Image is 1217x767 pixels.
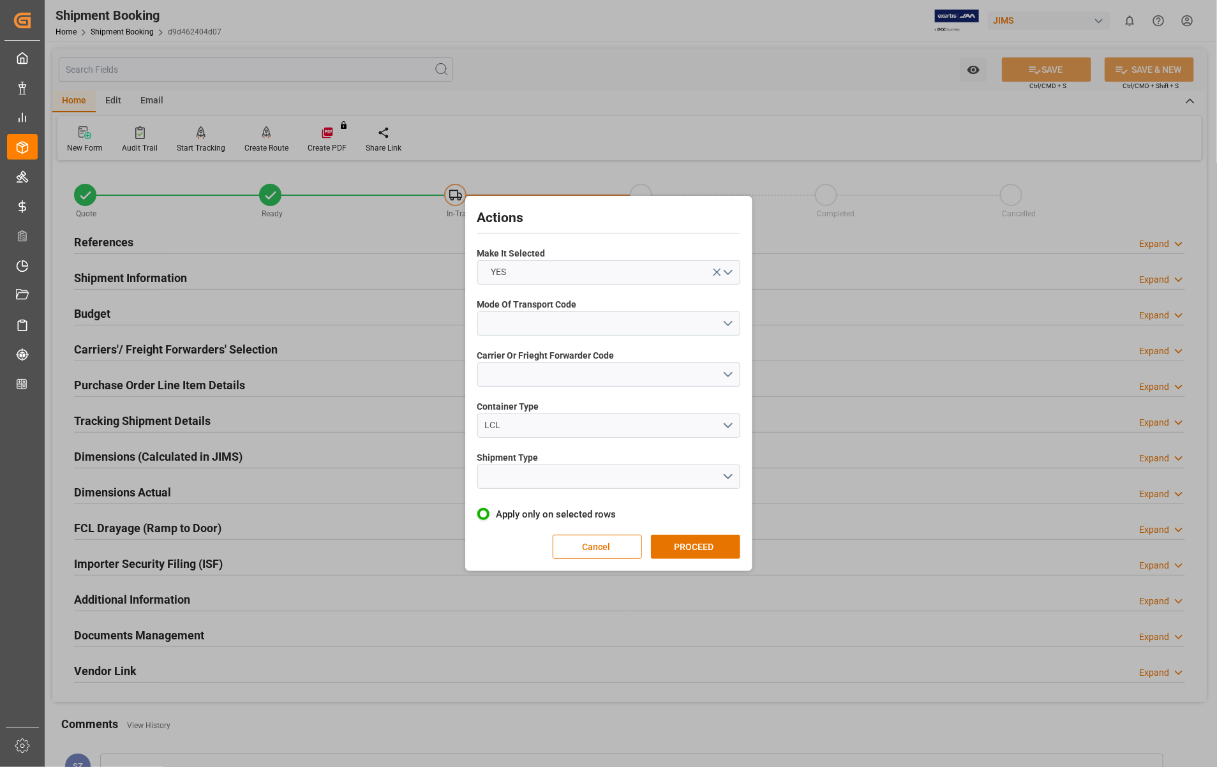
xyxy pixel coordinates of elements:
button: PROCEED [651,535,740,559]
button: Cancel [553,535,642,559]
label: Apply only on selected rows [477,507,740,522]
button: open menu [477,465,740,489]
h2: Actions [477,208,740,228]
span: Container Type [477,400,539,413]
div: LCL [484,419,722,432]
span: Mode Of Transport Code [477,298,577,311]
span: Carrier Or Frieght Forwarder Code [477,349,615,362]
span: Shipment Type [477,451,539,465]
button: open menu [477,260,740,285]
span: Make It Selected [477,247,546,260]
button: open menu [477,413,740,438]
span: YES [484,265,512,279]
button: open menu [477,362,740,387]
button: open menu [477,311,740,336]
